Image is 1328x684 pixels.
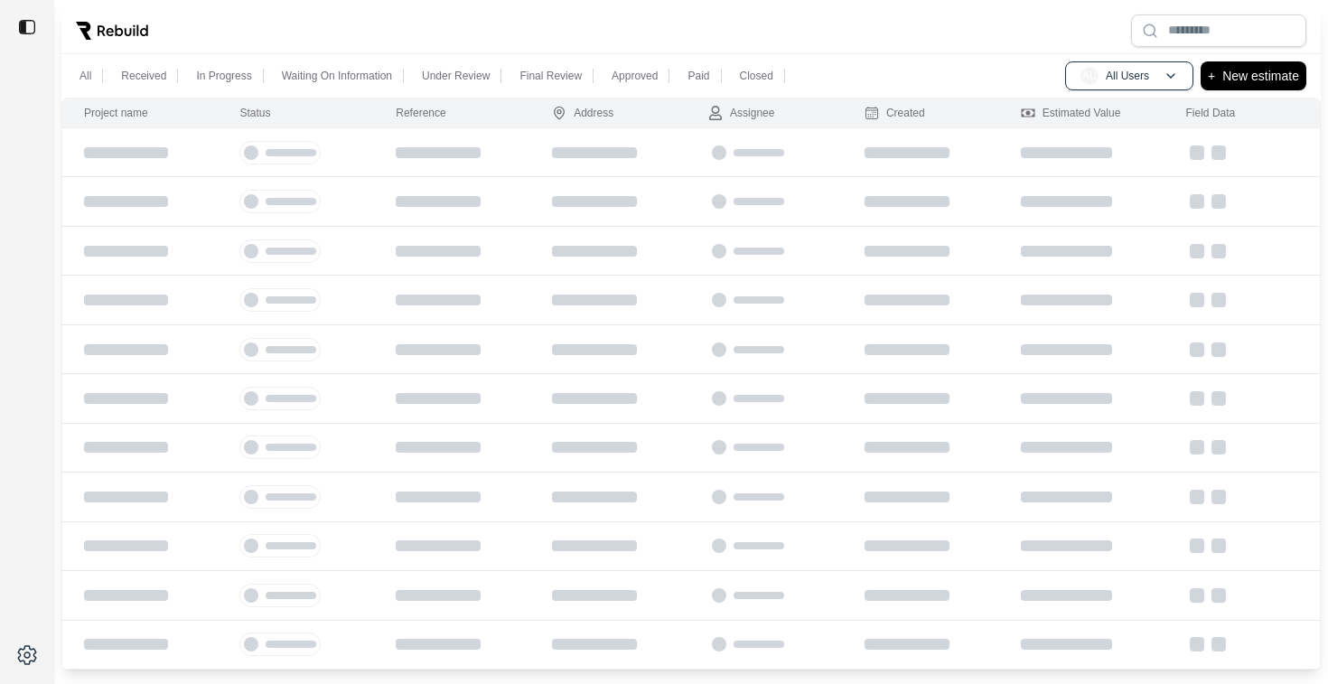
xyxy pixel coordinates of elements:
p: + [1208,65,1215,87]
div: Reference [396,106,445,120]
div: Address [552,106,613,120]
p: Paid [687,69,709,83]
p: Received [121,69,166,83]
div: Assignee [708,106,774,120]
button: AUAll Users [1065,61,1193,90]
p: Waiting On Information [282,69,392,83]
p: All Users [1106,69,1149,83]
div: Field Data [1186,106,1236,120]
img: Rebuild [76,22,148,40]
div: Project name [84,106,148,120]
span: AU [1080,67,1099,85]
p: In Progress [196,69,251,83]
img: toggle sidebar [18,18,36,36]
div: Created [865,106,925,120]
p: Approved [612,69,658,83]
p: New estimate [1222,65,1299,87]
div: Status [239,106,270,120]
p: All [79,69,91,83]
button: +New estimate [1201,61,1306,90]
div: Estimated Value [1021,106,1121,120]
p: Closed [740,69,773,83]
p: Final Review [519,69,582,83]
p: Under Review [422,69,490,83]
